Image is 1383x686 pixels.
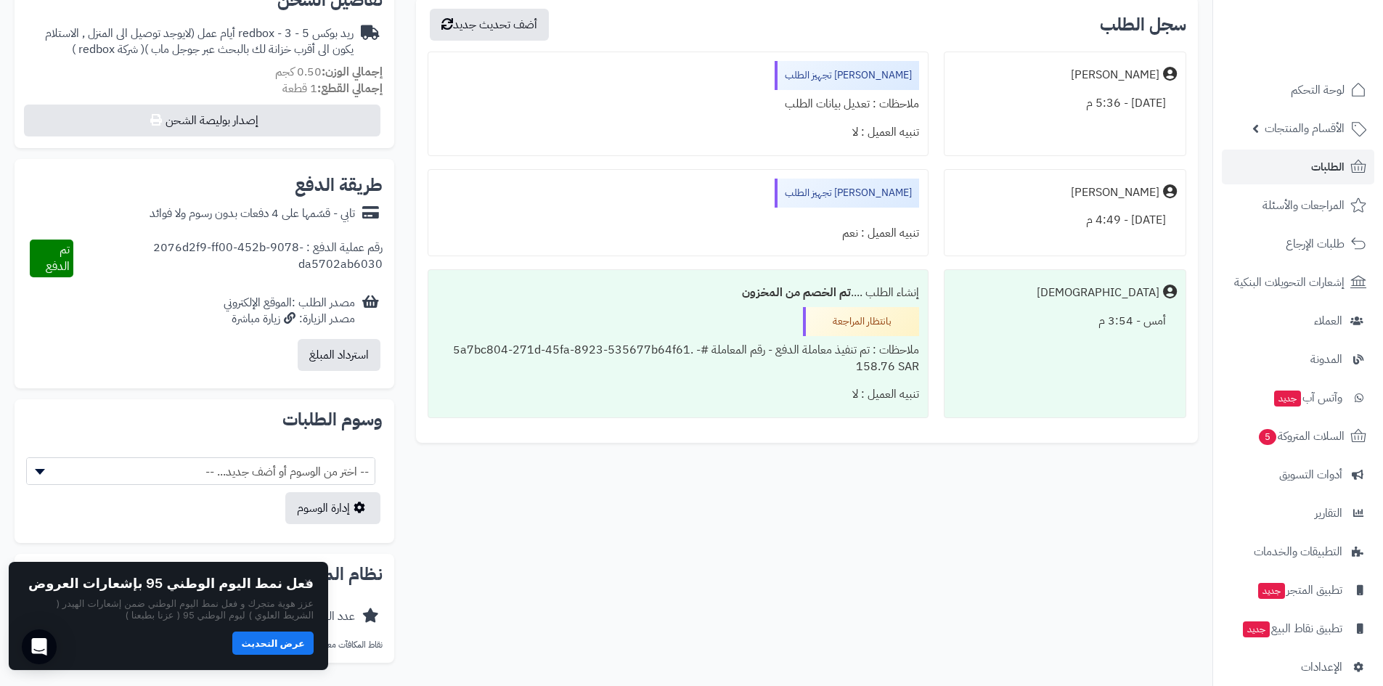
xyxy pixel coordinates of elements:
div: أمس - 3:54 م [953,307,1177,335]
strong: إجمالي الوزن: [322,63,383,81]
span: 5 [1258,428,1277,446]
button: عرض التحديث [232,632,314,655]
small: 1 قطعة [282,80,383,97]
a: الإعدادات [1222,650,1374,685]
a: طلبات الإرجاع [1222,226,1374,261]
span: أدوات التسويق [1279,465,1342,485]
div: [DATE] - 5:36 م [953,89,1177,118]
small: 0.50 كجم [275,63,383,81]
div: رقم عملية الدفع : 2076d2f9-ff00-452b-9078-da5702ab6030 [73,240,383,277]
a: لوحة التحكم [1222,73,1374,107]
div: [PERSON_NAME] [1071,67,1159,83]
span: تطبيق نقاط البيع [1241,618,1342,639]
h3: سجل الطلب [1100,16,1186,33]
span: وآتس آب [1273,388,1342,408]
span: الطلبات [1311,157,1345,177]
span: السلات المتروكة [1257,426,1345,446]
span: الأقسام والمنتجات [1265,118,1345,139]
span: جديد [1274,391,1301,407]
div: [PERSON_NAME] [1071,184,1159,201]
div: [PERSON_NAME] تجهيز الطلب [775,179,919,208]
span: -- اختر من الوسوم أو أضف جديد... -- [27,458,375,486]
a: العملاء [1222,303,1374,338]
span: تطبيق المتجر [1257,580,1342,600]
button: استرداد المبلغ [298,339,380,371]
div: Open Intercom Messenger [22,629,57,664]
span: طلبات الإرجاع [1286,234,1345,254]
span: المراجعات والأسئلة [1262,195,1345,216]
a: إدارة الوسوم [285,492,380,524]
div: ريد بوكس redbox - 3 - 5 أيام عمل (لايوجد توصيل الى المنزل , الاستلام يكون الى أقرب خزانة لك بالبح... [26,25,354,59]
span: التطبيقات والخدمات [1254,542,1342,562]
button: أضف تحديث جديد [430,9,549,41]
span: التقارير [1315,503,1342,523]
div: [DATE] - 4:49 م [953,206,1177,234]
div: تنبيه العميل : لا [437,380,918,409]
p: عزز هوية متجرك و فعل نمط اليوم الوطني ضمن إشعارات الهيدر ( الشريط العلوي ) ليوم الوطني 95 ( عزنا ... [23,597,314,621]
a: الطلبات [1222,150,1374,184]
span: جديد [1243,621,1270,637]
button: إصدار بوليصة الشحن [24,105,380,136]
div: تنبيه العميل : لا [437,118,918,147]
h2: طريقة الدفع [295,176,383,194]
h2: وسوم الطلبات [26,411,383,428]
b: تم الخصم من المخزون [742,284,851,301]
a: السلات المتروكة5 [1222,419,1374,454]
a: تطبيق نقاط البيعجديد [1222,611,1374,646]
a: المدونة [1222,342,1374,377]
a: تطبيق المتجرجديد [1222,573,1374,608]
span: -- اختر من الوسوم أو أضف جديد... -- [26,457,375,485]
span: جديد [1258,583,1285,599]
div: ملاحظات : تم تنفيذ معاملة الدفع - رقم المعاملة #5a7bc804-271d-45fa-8923-535677b64f61. - 158.76 SAR [437,336,918,381]
h2: فعل نمط اليوم الوطني 95 بإشعارات العروض [28,576,314,591]
a: التقارير [1222,496,1374,531]
strong: إجمالي القطع: [317,80,383,97]
div: تابي - قسّمها على 4 دفعات بدون رسوم ولا فوائد [150,205,355,222]
div: تنبيه العميل : نعم [437,219,918,248]
a: التطبيقات والخدمات [1222,534,1374,569]
a: المراجعات والأسئلة [1222,188,1374,223]
span: المدونة [1310,349,1342,369]
a: أدوات التسويق [1222,457,1374,492]
div: مصدر الزيارة: زيارة مباشرة [224,311,355,327]
div: ملاحظات : تعديل بيانات الطلب [437,90,918,118]
div: مصدر الطلب :الموقع الإلكتروني [224,295,355,328]
div: [DEMOGRAPHIC_DATA] [1037,285,1159,301]
div: بانتظار المراجعة [803,307,919,336]
a: إشعارات التحويلات البنكية [1222,265,1374,300]
a: وآتس آبجديد [1222,380,1374,415]
span: تم الدفع [46,241,70,275]
span: الإعدادات [1301,657,1342,677]
span: لوحة التحكم [1291,80,1345,100]
span: العملاء [1314,311,1342,331]
span: ( شركة redbox ) [72,41,144,58]
div: إنشاء الطلب .... [437,279,918,307]
img: logo-2.png [1284,11,1369,41]
span: إشعارات التحويلات البنكية [1234,272,1345,293]
div: [PERSON_NAME] تجهيز الطلب [775,61,919,90]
